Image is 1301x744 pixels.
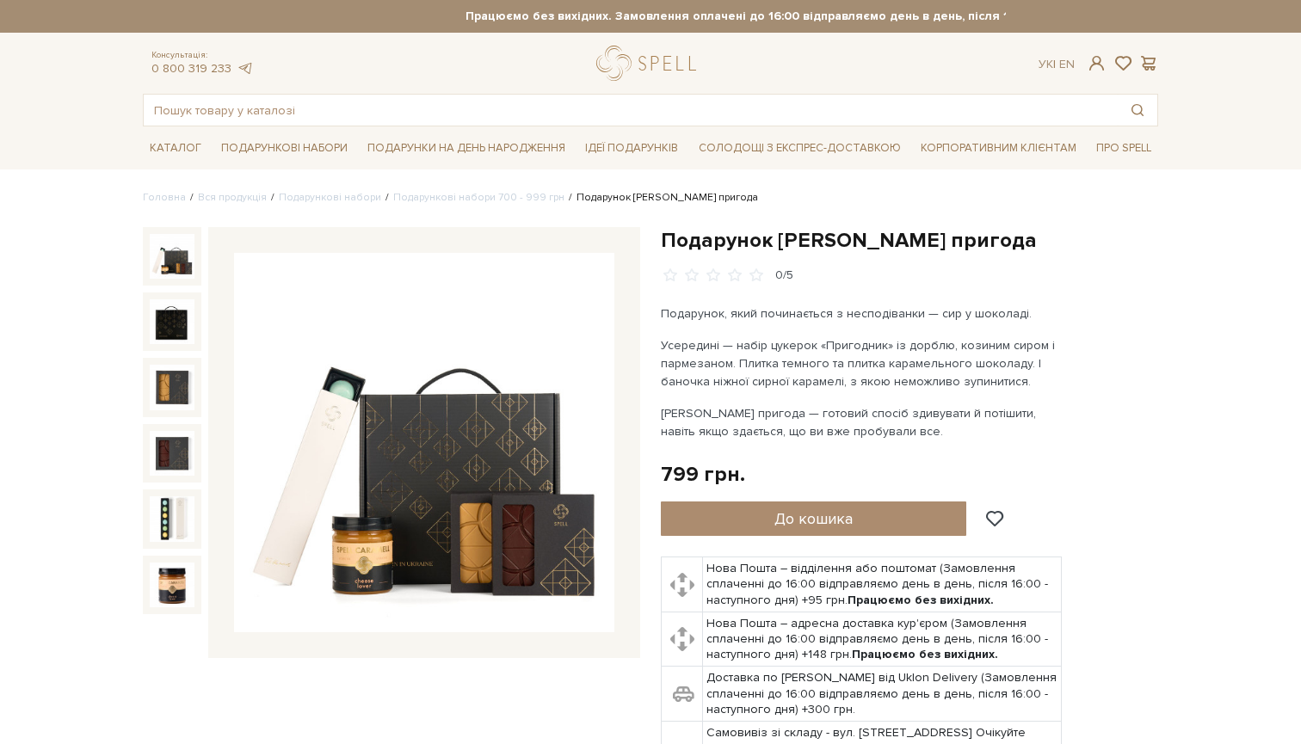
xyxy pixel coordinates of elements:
b: Працюємо без вихідних. [852,647,998,661]
span: Консультація: [151,50,253,61]
img: Подарунок Сирна пригода [150,431,194,476]
button: До кошика [661,501,966,536]
p: Подарунок, який починається з несподіванки — сир у шоколаді. [661,304,1064,323]
div: 0/5 [775,267,793,284]
img: Подарунок Сирна пригода [150,234,194,279]
span: Ідеї подарунків [578,135,685,162]
a: Солодощі з експрес-доставкою [692,133,908,163]
span: Подарункові набори [214,135,355,162]
a: Подарункові набори [279,191,381,204]
span: | [1053,57,1056,71]
b: Працюємо без вихідних. [848,593,994,607]
span: До кошика [774,509,853,528]
img: Подарунок Сирна пригода [150,365,194,409]
a: telegram [236,61,253,76]
a: Корпоративним клієнтам [914,133,1083,163]
img: Подарунок Сирна пригода [150,299,194,344]
img: Подарунок Сирна пригода [150,563,194,607]
td: Нова Пошта – адресна доставка кур'єром (Замовлення сплаченні до 16:00 відправляємо день в день, п... [703,612,1062,667]
input: Пошук товару у каталозі [144,95,1118,126]
h1: Подарунок [PERSON_NAME] пригода [661,227,1158,254]
p: Усередині — набір цукерок «Пригодник» із дорблю, козиним сиром і пармезаном. Плитка темного та пл... [661,336,1064,390]
td: Нова Пошта – відділення або поштомат (Замовлення сплаченні до 16:00 відправляємо день в день, піс... [703,557,1062,612]
span: Про Spell [1089,135,1158,162]
div: Ук [1039,57,1075,72]
p: [PERSON_NAME] пригода — готовий спосіб здивувати й потішити, навіть якщо здається, що ви вже проб... [661,404,1064,440]
a: En [1059,57,1075,71]
a: 0 800 319 233 [151,61,231,76]
img: Подарунок Сирна пригода [150,496,194,541]
span: Подарунки на День народження [361,135,572,162]
div: 799 грн. [661,461,745,488]
a: Подарункові набори 700 - 999 грн [393,191,564,204]
span: Каталог [143,135,208,162]
img: Подарунок Сирна пригода [234,253,614,633]
td: Доставка по [PERSON_NAME] від Uklon Delivery (Замовлення сплаченні до 16:00 відправляємо день в д... [703,667,1062,722]
li: Подарунок [PERSON_NAME] пригода [564,190,758,206]
button: Пошук товару у каталозі [1118,95,1157,126]
a: Головна [143,191,186,204]
a: Вся продукція [198,191,267,204]
a: logo [596,46,704,81]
